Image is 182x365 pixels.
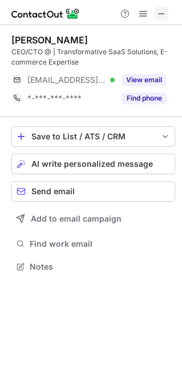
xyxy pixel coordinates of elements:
[11,154,175,174] button: AI write personalized message
[30,239,171,249] span: Find work email
[122,74,167,86] button: Reveal Button
[11,47,175,67] div: CEO/CTO @ | Transformative SaaS Solutions, E-commerce Expertise
[11,236,175,252] button: Find work email
[31,159,153,169] span: AI write personalized message
[11,126,175,147] button: save-profile-one-click
[11,7,80,21] img: ContactOut v5.3.10
[30,262,171,272] span: Notes
[122,93,167,104] button: Reveal Button
[31,132,155,141] div: Save to List / ATS / CRM
[11,181,175,202] button: Send email
[11,208,175,229] button: Add to email campaign
[31,214,122,223] span: Add to email campaign
[27,75,106,85] span: [EMAIL_ADDRESS][DOMAIN_NAME]
[11,34,88,46] div: [PERSON_NAME]
[11,259,175,275] button: Notes
[31,187,75,196] span: Send email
